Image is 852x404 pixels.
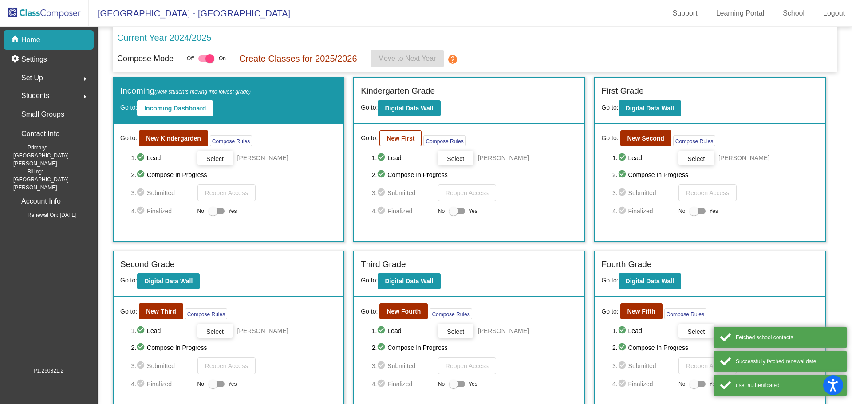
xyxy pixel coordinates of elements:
[736,333,840,341] div: Fetched school contacts
[709,6,772,20] a: Learning Portal
[618,361,628,371] mat-icon: check_circle
[385,105,433,112] b: Digital Data Wall
[21,72,43,84] span: Set Up
[626,278,674,285] b: Digital Data Wall
[361,85,435,98] label: Kindergarten Grade
[117,31,211,44] p: Current Year 2024/2025
[197,357,256,374] button: Reopen Access
[678,357,737,374] button: Reopen Access
[219,55,226,63] span: On
[447,155,464,162] span: Select
[678,324,714,338] button: Select
[136,326,147,336] mat-icon: check_circle
[469,379,477,389] span: Yes
[120,277,137,284] span: Go to:
[131,342,337,353] span: 2. Compose In Progress
[120,307,137,316] span: Go to:
[197,151,233,165] button: Select
[478,326,529,335] span: [PERSON_NAME]
[618,379,628,389] mat-icon: check_circle
[377,206,387,216] mat-icon: check_circle
[136,169,147,180] mat-icon: check_circle
[117,53,174,65] p: Compose Mode
[237,326,288,335] span: [PERSON_NAME]
[618,326,628,336] mat-icon: check_circle
[387,135,414,142] b: New First
[601,258,651,271] label: Fourth Grade
[430,308,472,319] button: Compose Rules
[377,188,387,198] mat-icon: check_circle
[816,6,852,20] a: Logout
[612,153,674,163] span: 1. Lead
[13,211,76,219] span: Renewal On: [DATE]
[361,104,378,111] span: Go to:
[618,153,628,163] mat-icon: check_circle
[620,303,663,319] button: New Fifth
[626,105,674,112] b: Digital Data Wall
[187,55,194,63] span: Off
[21,90,49,102] span: Students
[136,153,147,163] mat-icon: check_circle
[21,54,47,65] p: Settings
[438,324,473,338] button: Select
[601,133,618,143] span: Go to:
[21,128,59,140] p: Contact Info
[601,307,618,316] span: Go to:
[378,100,440,116] button: Digital Data Wall
[197,324,233,338] button: Select
[377,342,387,353] mat-icon: check_circle
[131,361,193,371] span: 3. Submitted
[239,52,357,65] p: Create Classes for 2025/2026
[372,326,434,336] span: 1. Lead
[185,308,227,319] button: Compose Rules
[673,135,715,146] button: Compose Rules
[378,55,436,62] span: Move to Next Year
[423,135,465,146] button: Compose Rules
[601,85,643,98] label: First Grade
[21,108,64,121] p: Small Groups
[210,135,252,146] button: Compose Rules
[378,273,440,289] button: Digital Data Wall
[385,278,433,285] b: Digital Data Wall
[372,188,434,198] span: 3. Submitted
[372,342,578,353] span: 2. Compose In Progress
[197,184,256,201] button: Reopen Access
[469,206,477,216] span: Yes
[718,153,769,162] span: [PERSON_NAME]
[371,50,444,67] button: Move to Next Year
[154,89,251,95] span: (New students moving into lowest grade)
[447,328,464,335] span: Select
[612,342,818,353] span: 2. Compose In Progress
[146,308,176,315] b: New Third
[13,144,94,168] span: Primary: [GEOGRAPHIC_DATA][PERSON_NAME]
[137,273,200,289] button: Digital Data Wall
[137,100,213,116] button: Incoming Dashboard
[612,206,674,216] span: 4. Finalized
[612,188,674,198] span: 3. Submitted
[146,135,201,142] b: New Kindergarden
[377,379,387,389] mat-icon: check_circle
[627,135,664,142] b: New Second
[686,189,729,196] span: Reopen Access
[678,207,685,215] span: No
[21,195,61,208] p: Account Info
[228,379,237,389] span: Yes
[620,130,671,146] button: New Second
[131,153,193,163] span: 1. Lead
[377,326,387,336] mat-icon: check_circle
[612,326,674,336] span: 1. Lead
[197,380,204,388] span: No
[361,133,378,143] span: Go to:
[618,342,628,353] mat-icon: check_circle
[776,6,812,20] a: School
[379,303,428,319] button: New Fourth
[438,380,445,388] span: No
[136,206,147,216] mat-icon: check_circle
[11,54,21,65] mat-icon: settings
[228,206,237,216] span: Yes
[478,153,529,162] span: [PERSON_NAME]
[709,379,718,389] span: Yes
[601,104,618,111] span: Go to:
[619,273,681,289] button: Digital Data Wall
[205,362,248,369] span: Reopen Access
